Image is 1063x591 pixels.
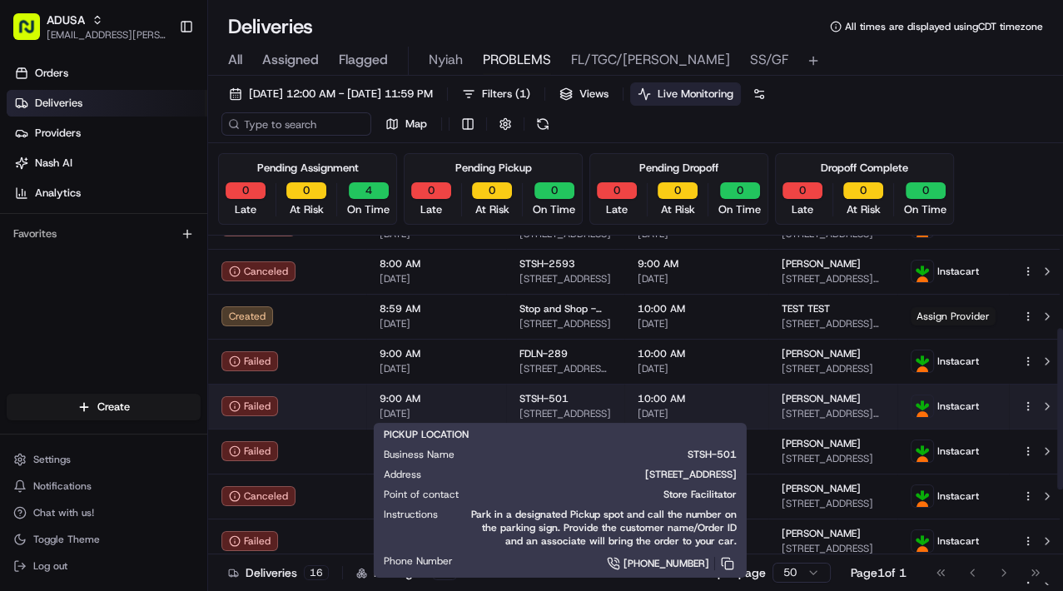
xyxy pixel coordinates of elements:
[911,530,933,552] img: profile_instacart_ahold_partner.png
[519,272,611,286] span: [STREET_ADDRESS]
[57,176,211,189] div: We're available if you need us!
[750,50,788,70] span: SS/GF
[911,350,933,372] img: profile_instacart_ahold_partner.png
[380,302,493,315] span: 8:59 AM
[911,307,996,325] span: Assign Provider
[531,112,554,136] button: Refresh
[782,347,861,360] span: [PERSON_NAME]
[519,392,569,405] span: STSH-501
[937,265,979,278] span: Instacart
[35,96,82,111] span: Deliveries
[7,90,207,117] a: Deliveries
[33,506,94,519] span: Chat with us!
[782,407,884,420] span: [STREET_ADDRESS][PERSON_NAME]
[658,87,733,102] span: Live Monitoring
[57,159,273,176] div: Start new chat
[221,486,296,506] button: Canceled
[35,186,81,201] span: Analytics
[429,50,463,70] span: Nyiah
[17,67,303,93] p: Welcome 👋
[384,448,455,461] span: Business Name
[221,531,278,551] button: Failed
[221,441,278,461] button: Failed
[339,50,388,70] span: Flagged
[33,241,127,258] span: Knowledge Base
[17,17,50,50] img: Nash
[404,153,583,225] div: Pending Pickup0Late0At Risk0On Time
[235,202,256,217] span: Late
[481,448,737,461] span: STSH-501
[782,497,884,510] span: [STREET_ADDRESS]
[579,87,608,102] span: Views
[380,362,493,375] span: [DATE]
[782,302,830,315] span: TEST TEST
[43,107,275,125] input: Clear
[47,28,166,42] span: [EMAIL_ADDRESS][PERSON_NAME][DOMAIN_NAME]
[97,400,130,415] span: Create
[534,182,574,199] button: 0
[7,448,201,471] button: Settings
[782,272,884,286] span: [STREET_ADDRESS][PERSON_NAME]
[134,235,274,265] a: 💻API Documentation
[571,50,730,70] span: FL/TGC/[PERSON_NAME]
[519,257,575,271] span: STSH-2593
[851,564,907,581] div: Page 1 of 1
[911,485,933,507] img: profile_instacart_ahold_partner.png
[384,428,469,441] span: PICKUP LOCATION
[911,261,933,282] img: profile_instacart_ahold_partner.png
[464,508,737,548] span: Park in a designated Pickup spot and call the number on the parking sign. Provide the customer na...
[228,13,313,40] h1: Deliveries
[638,347,755,360] span: 10:00 AM
[356,564,457,581] div: Packages
[384,468,421,481] span: Address
[718,202,761,217] span: On Time
[380,347,493,360] span: 9:00 AM
[782,362,884,375] span: [STREET_ADDRESS]
[7,7,172,47] button: ADUSA[EMAIL_ADDRESS][PERSON_NAME][DOMAIN_NAME]
[221,82,440,106] button: [DATE] 12:00 AM - [DATE] 11:59 PM
[304,565,329,580] div: 16
[7,554,201,578] button: Log out
[821,161,908,176] div: Dropoff Complete
[782,542,884,555] span: [STREET_ADDRESS]
[519,317,611,330] span: [STREET_ADDRESS]
[472,182,512,199] button: 0
[349,182,389,199] button: 4
[937,444,979,458] span: Instacart
[782,482,861,495] span: [PERSON_NAME]
[7,180,207,206] a: Analytics
[7,221,201,247] div: Favorites
[782,527,861,540] span: [PERSON_NAME]
[597,182,637,199] button: 0
[226,182,266,199] button: 0
[221,351,278,371] button: Failed
[847,202,881,217] span: At Risk
[630,82,741,106] button: Live Monitoring
[7,474,201,498] button: Notifications
[384,554,453,568] span: Phone Number
[455,161,532,176] div: Pending Pickup
[638,272,755,286] span: [DATE]
[47,12,85,28] span: ADUSA
[589,153,768,225] div: Pending Dropoff0Late0At Risk0On Time
[519,407,611,420] span: [STREET_ADDRESS]
[257,161,359,176] div: Pending Assignment
[283,164,303,184] button: Start new chat
[249,87,433,102] span: [DATE] 12:00 AM - [DATE] 11:59 PM
[792,202,813,217] span: Late
[166,282,201,295] span: Pylon
[720,182,760,199] button: 0
[482,87,530,102] span: Filters
[411,182,451,199] button: 0
[218,153,397,225] div: Pending Assignment0Late0At Risk4On Time
[775,153,954,225] div: Dropoff Complete0Late0At Risk0On Time
[782,257,861,271] span: [PERSON_NAME]
[380,407,493,420] span: [DATE]
[638,392,755,405] span: 10:00 AM
[117,281,201,295] a: Powered byPylon
[904,202,946,217] span: On Time
[380,392,493,405] span: 9:00 AM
